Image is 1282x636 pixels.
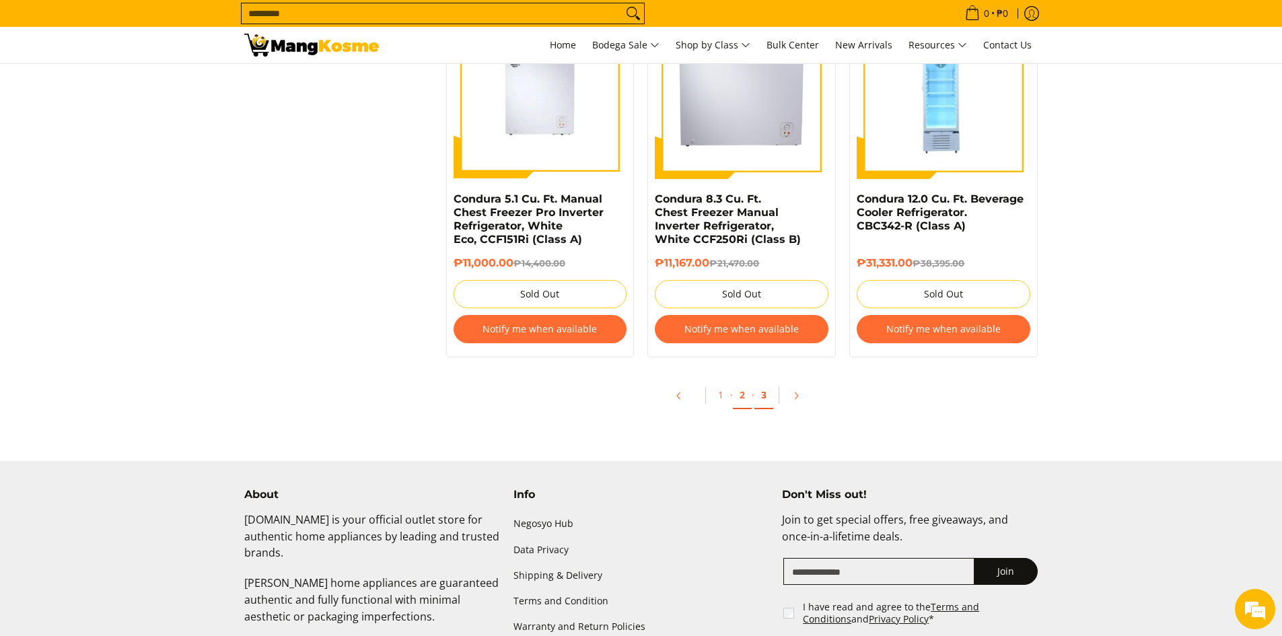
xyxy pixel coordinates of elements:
span: ₱0 [995,9,1010,18]
a: Condura 8.3 Cu. Ft. Chest Freezer Manual Inverter Refrigerator, White CCF250Ri (Class B) [655,192,801,246]
button: Notify me when available [857,315,1030,343]
span: Bulk Center [767,38,819,51]
a: Resources [902,27,974,63]
a: Bulk Center [760,27,826,63]
img: Condura 12.0 Cu. Ft. Beverage Cooler Refrigerator. CBC342-R (Class A) [857,5,1030,179]
a: Home [543,27,583,63]
button: Notify me when available [655,315,828,343]
a: Terms and Conditions [803,600,979,625]
span: Home [550,38,576,51]
a: Terms and Condition [513,588,769,614]
label: I have read and agree to the and * [803,601,1039,625]
a: Bodega Sale [585,27,666,63]
span: 0 [982,9,991,18]
a: 2 [733,382,752,409]
span: Contact Us [983,38,1032,51]
h6: ₱31,331.00 [857,256,1030,270]
span: Bodega Sale [592,37,660,54]
a: Condura 12.0 Cu. Ft. Beverage Cooler Refrigerator. CBC342-R (Class A) [857,192,1024,232]
button: Join [974,558,1038,585]
img: Condura 8.3 Cu. Ft. Chest Freezer Manual Inverter Refrigerator, White CCF250Ri (Class B) [655,5,828,179]
img: All Products - Home Appliances Warehouse Sale l Mang Kosme Refrigerator | Page 2 [244,34,379,57]
h4: Info [513,488,769,501]
h6: ₱11,000.00 [454,256,627,270]
a: Privacy Policy [869,612,929,625]
span: New Arrivals [835,38,892,51]
button: Notify me when available [454,315,627,343]
a: Contact Us [976,27,1038,63]
a: Shipping & Delivery [513,563,769,588]
img: Condura 5.1 Cu. Ft. Manual Chest Freezer Pro Inverter Refrigerator, White Eco, CCF151Ri (Class A) [454,7,627,177]
textarea: Type your message and hit 'Enter' [7,367,256,415]
span: • [961,6,1012,21]
a: 3 [754,382,773,409]
a: New Arrivals [828,27,899,63]
a: 1 [711,382,730,408]
button: Sold Out [655,280,828,308]
span: Resources [909,37,967,54]
del: ₱21,470.00 [709,258,759,269]
div: Chat with us now [70,75,226,93]
a: Shop by Class [669,27,757,63]
span: · [730,388,733,401]
div: Minimize live chat window [221,7,253,39]
button: Sold Out [454,280,627,308]
h6: ₱11,167.00 [655,256,828,270]
button: Search [622,3,644,24]
span: · [752,388,754,401]
del: ₱38,395.00 [913,258,964,269]
ul: Pagination [439,378,1045,421]
span: Shop by Class [676,37,750,54]
a: Data Privacy [513,537,769,563]
h4: About [244,488,500,501]
button: Sold Out [857,280,1030,308]
del: ₱14,400.00 [513,258,565,269]
span: We're online! [78,170,186,306]
h4: Don't Miss out! [782,488,1038,501]
nav: Main Menu [392,27,1038,63]
a: Condura 5.1 Cu. Ft. Manual Chest Freezer Pro Inverter Refrigerator, White Eco, CCF151Ri (Class A) [454,192,604,246]
a: Negosyo Hub [513,511,769,537]
p: Join to get special offers, free giveaways, and once-in-a-lifetime deals. [782,511,1038,559]
p: [DOMAIN_NAME] is your official outlet store for authentic home appliances by leading and trusted ... [244,511,500,575]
